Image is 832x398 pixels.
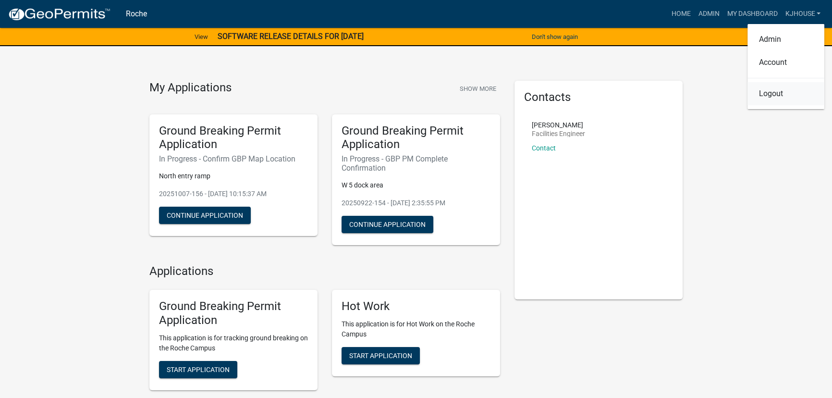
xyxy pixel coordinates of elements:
h5: Hot Work [342,299,490,313]
strong: SOFTWARE RELEASE DETAILS FOR [DATE] [218,32,364,41]
h4: My Applications [149,81,232,95]
a: kjhouse [781,5,824,23]
span: Start Application [167,365,230,373]
a: Admin [747,28,824,51]
h5: Contacts [524,90,673,104]
h6: In Progress - Confirm GBP Map Location [159,154,308,163]
button: Continue Application [342,216,433,233]
a: Admin [694,5,723,23]
p: This application is for tracking ground breaking on the Roche Campus [159,333,308,353]
h5: Ground Breaking Permit Application [342,124,490,152]
button: Continue Application [159,207,251,224]
h6: In Progress - GBP PM Complete Confirmation [342,154,490,173]
h5: Ground Breaking Permit Application [159,299,308,327]
p: 20251007-156 - [DATE] 10:15:37 AM [159,189,308,199]
h4: Applications [149,264,500,278]
a: View [191,29,212,45]
p: North entry ramp [159,171,308,181]
a: My Dashboard [723,5,781,23]
a: Logout [747,82,824,105]
div: kjhouse [747,24,824,109]
button: Don't show again [528,29,582,45]
p: W 5 dock area [342,180,490,190]
p: Facilities Engineer [532,130,585,137]
a: Account [747,51,824,74]
p: 20250922-154 - [DATE] 2:35:55 PM [342,198,490,208]
p: [PERSON_NAME] [532,122,585,128]
button: Start Application [159,361,237,378]
a: Roche [126,6,147,22]
button: Start Application [342,347,420,364]
p: This application is for Hot Work on the Roche Campus [342,319,490,339]
button: Show More [456,81,500,97]
span: Start Application [349,352,412,360]
a: Contact [532,144,556,152]
a: Home [667,5,694,23]
h5: Ground Breaking Permit Application [159,124,308,152]
wm-workflow-list-section: Applications [149,264,500,398]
